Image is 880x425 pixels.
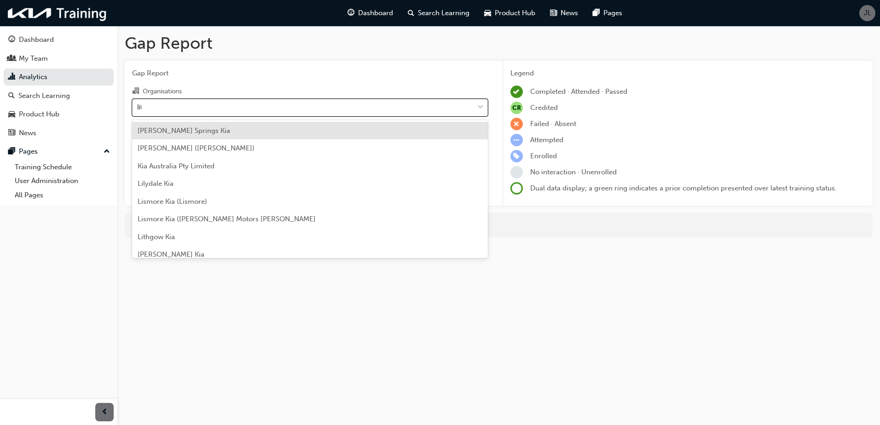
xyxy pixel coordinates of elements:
span: [PERSON_NAME] Springs Kia [138,126,230,135]
span: news-icon [550,7,557,19]
span: Failed · Absent [530,120,576,128]
div: Search Learning [18,91,70,101]
span: chart-icon [8,73,15,81]
span: [PERSON_NAME] Kia [138,250,204,258]
a: car-iconProduct Hub [477,4,543,23]
span: Lismore Kia ([PERSON_NAME] Motors [PERSON_NAME] [138,215,316,223]
span: Attempted [530,136,563,144]
a: Analytics [4,69,114,86]
img: kia-training [5,4,110,23]
span: Completed · Attended · Passed [530,87,627,96]
div: News [19,128,36,138]
span: organisation-icon [132,87,139,96]
div: My Team [19,53,48,64]
div: For more in-depth analysis and data download, go to [132,220,866,230]
a: My Team [4,50,114,67]
span: news-icon [8,129,15,138]
span: Lismore Kia (Lismore) [138,197,207,206]
a: search-iconSearch Learning [400,4,477,23]
span: learningRecordVerb_COMPLETE-icon [510,86,523,98]
a: News [4,125,114,142]
span: No interaction · Unenrolled [530,168,617,176]
span: Lilydale Kia [138,179,174,188]
span: learningRecordVerb_ATTEMPT-icon [510,134,523,146]
button: Pages [4,143,114,160]
span: Kia Australia Pty Limited [138,162,214,170]
div: Pages [19,146,38,157]
span: search-icon [8,92,15,100]
span: News [561,8,578,18]
span: Enrolled [530,152,557,160]
input: Organisations [137,103,141,111]
button: JL [859,5,875,21]
span: Product Hub [495,8,535,18]
span: car-icon [8,110,15,119]
span: learningRecordVerb_NONE-icon [510,166,523,178]
span: Gap Report [132,68,488,79]
span: pages-icon [8,148,15,156]
span: Search Learning [418,8,469,18]
span: people-icon [8,55,15,63]
a: Search Learning [4,87,114,104]
span: guage-icon [347,7,354,19]
span: null-icon [510,102,523,114]
span: JL [864,8,871,18]
div: Organisations [143,87,182,96]
a: User Administration [11,174,114,188]
span: learningRecordVerb_ENROLL-icon [510,150,523,162]
span: [PERSON_NAME] ([PERSON_NAME]) [138,144,255,152]
div: Product Hub [19,109,59,120]
a: Training Schedule [11,160,114,174]
span: car-icon [484,7,491,19]
span: learningRecordVerb_FAIL-icon [510,118,523,130]
div: Dashboard [19,34,54,45]
span: Credited [530,103,558,112]
span: Dual data display; a green ring indicates a prior completion presented over latest training status. [530,184,837,192]
span: Dashboard [358,8,393,18]
a: guage-iconDashboard [340,4,400,23]
a: news-iconNews [543,4,585,23]
div: Legend [510,68,866,79]
span: pages-icon [593,7,600,19]
span: Pages [603,8,622,18]
span: up-icon [104,146,110,158]
button: DashboardMy TeamAnalyticsSearch LearningProduct HubNews [4,29,114,143]
a: Product Hub [4,106,114,123]
a: All Pages [11,188,114,202]
span: down-icon [477,102,484,114]
h1: Gap Report [125,33,873,53]
span: prev-icon [101,407,108,418]
span: Lithgow Kia [138,233,175,241]
span: guage-icon [8,36,15,44]
span: search-icon [408,7,414,19]
a: pages-iconPages [585,4,630,23]
a: Dashboard [4,31,114,48]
